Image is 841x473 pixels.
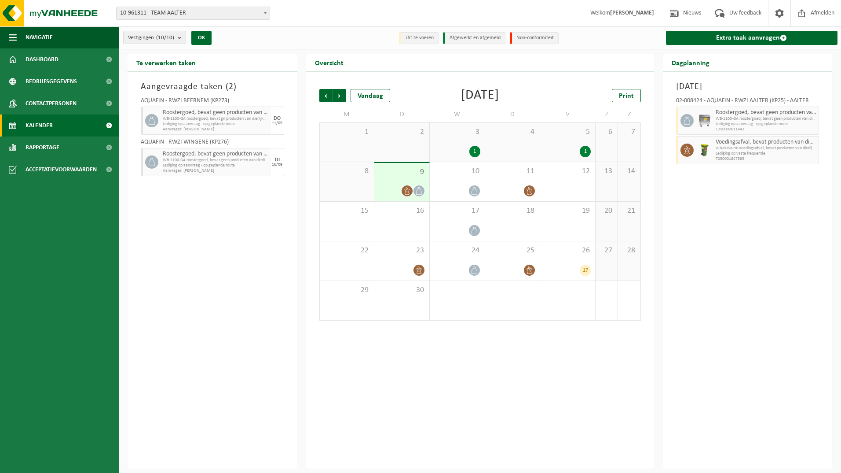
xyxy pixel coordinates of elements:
[596,107,618,122] td: Z
[324,285,370,295] span: 29
[610,10,654,16] strong: [PERSON_NAME]
[141,139,284,148] div: AQUAFIN - RWZI WINGENE (KP276)
[663,54,718,71] h2: Dagplanning
[324,166,370,176] span: 8
[324,206,370,216] span: 15
[333,89,346,102] span: Volgende
[618,107,640,122] td: Z
[545,166,591,176] span: 12
[351,89,390,102] div: Vandaag
[116,7,270,20] span: 10-961311 - TEAM AALTER
[580,265,591,276] div: 17
[716,139,817,146] span: Voedingsafval, bevat producten van dierlijke oorsprong, onverpakt, categorie 3
[191,31,212,45] button: OK
[434,246,480,255] span: 24
[306,54,352,71] h2: Overzicht
[379,285,425,295] span: 30
[434,127,480,137] span: 3
[274,116,281,121] div: DO
[698,114,711,127] img: WB-1100-GAL-GY-01
[141,80,284,93] h3: Aangevraagde taken ( )
[434,206,480,216] span: 17
[324,127,370,137] span: 1
[374,107,430,122] td: D
[676,80,819,93] h3: [DATE]
[443,32,505,44] li: Afgewerkt en afgemeld
[275,157,280,163] div: DI
[379,167,425,177] span: 9
[379,246,425,255] span: 23
[26,137,59,159] span: Rapportage
[26,26,53,48] span: Navigatie
[319,89,333,102] span: Vorige
[26,92,77,115] span: Contactpersonen
[430,107,485,122] td: W
[600,127,613,137] span: 6
[163,151,269,158] span: Roostergoed, bevat geen producten van dierlijke oorsprong
[612,89,641,102] a: Print
[545,246,591,255] span: 26
[716,151,817,156] span: Lediging op vaste frequentie
[485,107,541,122] td: D
[26,70,77,92] span: Bedrijfsgegevens
[490,206,536,216] span: 18
[716,156,817,162] span: T250001847583
[461,89,499,102] div: [DATE]
[379,206,425,216] span: 16
[545,206,591,216] span: 19
[163,127,269,132] span: Aanvrager: [PERSON_NAME]
[716,127,817,132] span: T250002611442
[622,206,636,216] span: 21
[490,166,536,176] span: 11
[399,32,439,44] li: Uit te voeren
[272,163,282,167] div: 16/09
[163,116,269,122] span: WB-1100-GA roostergoed, bevat gn producten van dierlijke o
[600,206,613,216] span: 20
[490,127,536,137] span: 4
[580,146,591,157] div: 1
[26,48,59,70] span: Dashboard
[545,127,591,137] span: 5
[163,122,269,127] span: Lediging op aanvraag - op geplande route
[26,159,97,181] span: Acceptatievoorwaarden
[324,246,370,255] span: 22
[540,107,596,122] td: V
[666,31,838,45] a: Extra taak aanvragen
[716,116,817,122] span: WB-1100-GA roostergoed, bevat geen producten van dierlijke o
[141,98,284,107] div: AQUAFIN - RWZI BEERNEM (KP273)
[128,54,205,71] h2: Te verwerken taken
[698,144,711,157] img: WB-0060-HPE-GN-50
[163,158,269,163] span: WB-1100-GA roostergoed, bevat geen producten van dierlijke o
[622,166,636,176] span: 14
[434,166,480,176] span: 10
[163,168,269,174] span: Aanvrager: [PERSON_NAME]
[163,163,269,168] span: Lediging op aanvraag - op geplande route
[622,127,636,137] span: 7
[622,246,636,255] span: 28
[229,82,234,91] span: 2
[676,98,819,107] div: 02-008424 - AQUAFIN - RWZI AALTER (KP25) - AALTER
[716,146,817,151] span: WB-0060-HP voedingsafval, bevat producten van dierlijke oors
[469,146,480,157] div: 1
[716,109,817,116] span: Roostergoed, bevat geen producten van dierlijke oorsprong
[600,166,613,176] span: 13
[490,246,536,255] span: 25
[163,109,269,116] span: Roostergoed, bevat geen producten van dierlijke oorsprong
[26,115,53,137] span: Kalender
[319,107,375,122] td: M
[117,7,270,19] span: 10-961311 - TEAM AALTER
[619,92,634,100] span: Print
[272,121,282,126] div: 11/09
[716,122,817,127] span: Lediging op aanvraag - op geplande route
[123,31,186,44] button: Vestigingen(10/10)
[156,35,174,41] count: (10/10)
[510,32,559,44] li: Non-conformiteit
[600,246,613,255] span: 27
[379,127,425,137] span: 2
[128,31,174,44] span: Vestigingen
